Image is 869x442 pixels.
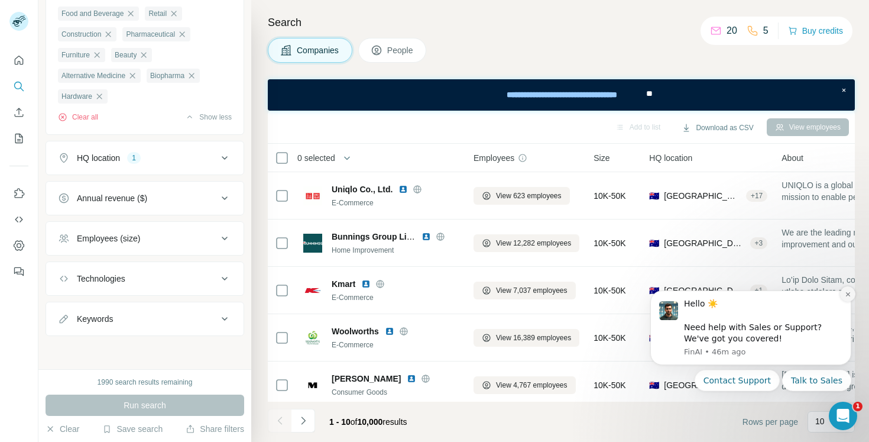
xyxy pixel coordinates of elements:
span: Woolworths [332,325,379,337]
iframe: Intercom notifications message [633,276,869,436]
img: Logo of Bunnings Group Limited [303,234,322,253]
span: HQ location [649,152,692,164]
span: View 4,767 employees [496,380,568,391]
div: Technologies [77,273,125,285]
span: 10K-50K [594,332,625,344]
span: of [351,417,358,427]
img: LinkedIn logo [407,374,416,383]
div: Message content [51,22,210,69]
button: View 4,767 employees [474,376,576,394]
button: HQ location1 [46,144,244,172]
div: Annual revenue ($) [77,192,147,204]
span: 1 [853,402,862,411]
button: Buy credits [788,22,843,39]
button: Clear all [58,112,98,122]
span: Employees [474,152,514,164]
span: 10,000 [358,417,383,427]
button: Annual revenue ($) [46,184,244,212]
span: [GEOGRAPHIC_DATA], [GEOGRAPHIC_DATA] [664,237,745,249]
span: Biopharma [150,70,184,81]
button: Quick reply: Contact Support [62,94,147,115]
img: LinkedIn logo [385,327,394,336]
span: results [329,417,407,427]
span: Beauty [115,50,137,60]
p: 20 [727,24,737,38]
button: Clear [46,423,79,435]
span: Furniture [61,50,90,60]
button: Download as CSV [673,119,761,137]
img: LinkedIn logo [421,232,431,241]
button: Save search [102,423,163,435]
span: 10K-50K [594,237,625,249]
div: Consumer Goods [332,387,459,398]
div: Home Improvement [332,245,459,256]
img: LinkedIn logo [398,185,408,194]
span: Construction [61,29,101,40]
div: message notification from FinAI, 46m ago. Hello ☀️ ​ Need help with Sales or Support? We've got y... [18,15,219,89]
span: 10K-50K [594,285,625,296]
button: View 7,037 employees [474,282,576,299]
span: 10K-50K [594,190,625,202]
button: Use Surfe on LinkedIn [9,183,28,204]
button: Employees (size) [46,224,244,253]
span: Bunnings Group Limited [332,232,429,241]
p: 5 [763,24,769,38]
span: Uniqlo Co., Ltd. [332,183,393,195]
div: Employees (size) [77,233,140,244]
div: E-Commerce [332,198,459,208]
button: View 623 employees [474,187,570,205]
img: LinkedIn logo [361,279,371,289]
span: View 7,037 employees [496,285,568,296]
img: Logo of Kmart [303,281,322,300]
h4: Search [268,14,855,31]
img: Logo of Uniqlo Co., Ltd. [303,186,322,205]
button: Feedback [9,261,28,282]
button: View 12,282 employees [474,234,579,252]
iframe: Banner [268,79,855,111]
div: + 3 [750,238,768,249]
div: 1990 search results remaining [98,377,193,388]
button: Navigate to next page [291,409,315,433]
span: Size [594,152,609,164]
span: [GEOGRAPHIC_DATA], [GEOGRAPHIC_DATA] [664,190,741,202]
div: E-Commerce [332,340,459,350]
p: Message from FinAI, sent 46m ago [51,71,210,82]
span: 1 - 10 [329,417,351,427]
img: Logo of Woolworths [303,328,322,347]
button: Dashboard [9,235,28,256]
button: Quick start [9,50,28,71]
span: View 623 employees [496,191,562,201]
span: About [782,152,803,164]
span: 🇦🇺 [649,237,659,249]
button: Keywords [46,305,244,333]
div: + 17 [746,191,767,201]
span: Alternative Medicine [61,70,125,81]
div: 1 [127,153,141,163]
span: View 16,389 employees [496,333,571,343]
button: Search [9,76,28,97]
span: 🇦🇺 [649,190,659,202]
span: 0 selected [297,152,335,164]
button: View 16,389 employees [474,329,579,347]
div: HQ location [77,152,120,164]
span: View 12,282 employees [496,238,571,249]
button: Quick reply: Talk to Sales [150,94,219,115]
span: People [387,44,414,56]
span: Food and Beverage [61,8,124,19]
span: Kmart [332,278,355,290]
div: Hello ☀️ ​ Need help with Sales or Support? We've got you covered! [51,22,210,69]
div: E-Commerce [332,292,459,303]
iframe: Intercom live chat [829,402,857,430]
button: Technologies [46,264,244,293]
button: Use Surfe API [9,209,28,230]
span: Hardware [61,91,92,102]
div: Keywords [77,313,113,325]
span: [PERSON_NAME] [332,373,401,385]
button: Enrich CSV [9,102,28,123]
button: My lists [9,128,28,149]
div: Quick reply options [18,94,219,115]
span: 10K-50K [594,379,625,391]
img: Profile image for FinAI [27,25,46,44]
